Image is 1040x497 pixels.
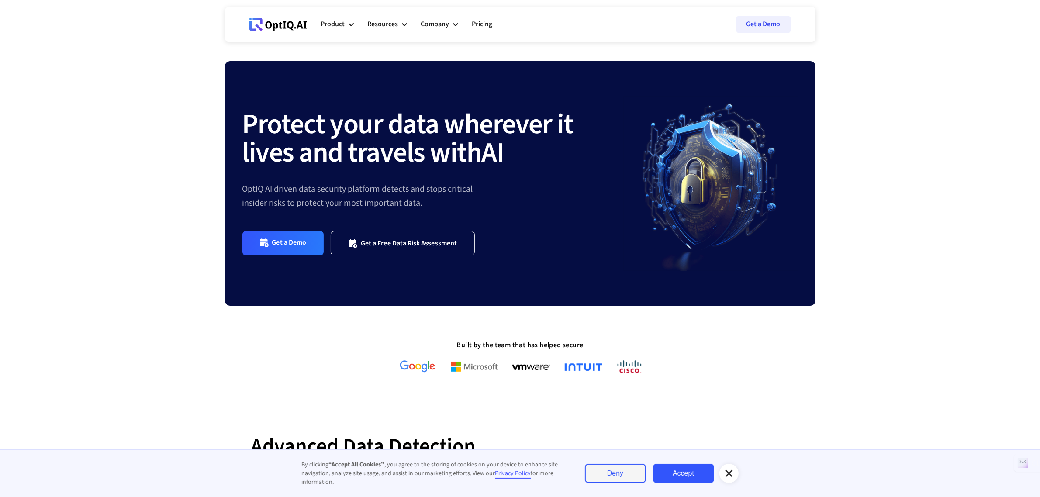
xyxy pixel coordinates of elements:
[368,11,407,38] div: Resources
[361,239,457,248] div: Get a Free Data Risk Assessment
[331,231,475,255] a: Get a Free Data Risk Assessment
[242,182,623,210] div: OptIQ AI driven data security platform detects and stops critical insider risks to protect your m...
[249,11,307,38] a: Webflow Homepage
[321,18,345,30] div: Product
[653,464,714,483] a: Accept
[368,18,398,30] div: Resources
[272,238,307,248] div: Get a Demo
[482,133,504,173] strong: AI
[421,11,458,38] div: Company
[585,464,646,483] a: Deny
[242,104,574,173] strong: Protect your data wherever it lives and travels with
[242,231,324,255] a: Get a Demo
[472,11,493,38] a: Pricing
[457,340,584,350] strong: Built by the team that has helped secure
[321,11,354,38] div: Product
[421,18,449,30] div: Company
[736,16,791,33] a: Get a Demo
[495,469,531,479] a: Privacy Policy
[302,460,567,487] div: By clicking , you agree to the storing of cookies on your device to enhance site navigation, anal...
[329,460,385,469] strong: “Accept All Cookies”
